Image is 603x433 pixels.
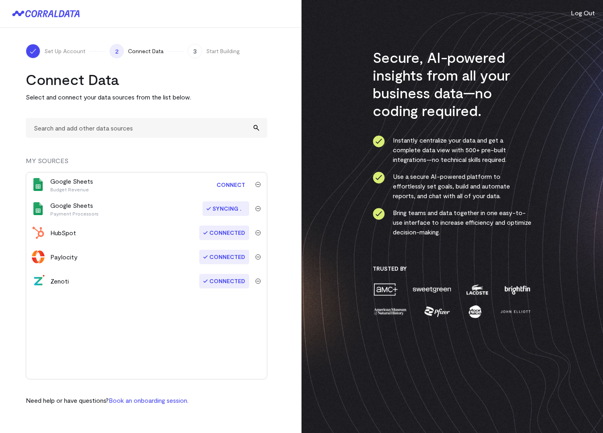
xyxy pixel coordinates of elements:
[465,282,489,296] img: lacoste-7a6b0538.png
[213,177,249,192] a: Connect
[255,254,261,260] img: trash-40e54a27.svg
[499,305,532,319] img: john-elliott-25751c40.png
[202,201,249,216] span: Syncing
[50,186,93,193] p: Budget Revenue
[32,251,45,263] img: paylocity-4997edbb.svg
[50,210,99,217] p: Payment Processors
[373,265,532,272] h3: Trusted By
[373,172,532,201] li: Use a secure AI-powered platform to effortlessly set goals, build and automate reports, and chat ...
[26,396,188,405] p: Need help or have questions?
[373,282,399,296] img: amc-0b11a8f1.png
[199,250,249,264] span: Connected
[199,226,249,240] span: Connected
[32,275,45,288] img: zenoti-2086f9c1.png
[255,206,261,211] img: trash-40e54a27.svg
[373,208,532,237] li: Bring teams and data together in one easy-to-use interface to increase efficiency and optimize de...
[32,226,45,239] img: hubspot-c1e9301f.svg
[50,252,78,262] div: Paylocity
[255,278,261,284] img: trash-40e54a27.svg
[373,305,407,319] img: amnh-5afada46.png
[26,156,267,172] div: MY SOURCES
[206,47,240,55] span: Start Building
[29,47,37,55] img: ico-check-white-5ff98cb1.svg
[26,70,267,88] h2: Connect Data
[32,202,45,215] img: google_sheets-5a4bad8e.svg
[199,274,249,288] span: Connected
[50,201,99,217] div: Google Sheets
[373,135,385,147] img: ico-check-circle-4b19435c.svg
[128,47,163,55] span: Connect Data
[50,276,69,286] div: Zenoti
[255,230,261,236] img: trash-40e54a27.svg
[373,48,532,119] h3: Secure, AI-powered insights from all your business data—no coding required.
[26,118,267,138] input: Search and add other data sources
[26,92,267,102] p: Select and connect your data sources from the list below.
[467,305,483,319] img: moon-juice-c312e729.png
[50,228,76,238] div: HubSpot
[109,44,124,58] span: 2
[255,182,261,187] img: trash-40e54a27.svg
[503,282,532,296] img: brightfin-a251e171.png
[423,305,451,319] img: pfizer-e137f5fc.png
[32,178,45,191] img: google_sheets-5a4bad8e.svg
[373,208,385,220] img: ico-check-circle-4b19435c.svg
[373,135,532,164] li: Instantly centralize your data and get a complete data view with 500+ pre-built integrations—no t...
[373,172,385,184] img: ico-check-circle-4b19435c.svg
[44,47,85,55] span: Set Up Account
[412,282,452,296] img: sweetgreen-1d1fb32c.png
[109,396,188,404] a: Book an onboarding session.
[50,176,93,193] div: Google Sheets
[571,8,595,18] button: Log Out
[188,44,202,58] span: 3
